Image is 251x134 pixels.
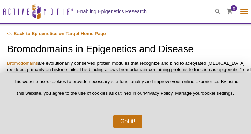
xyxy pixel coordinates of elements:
a: Bromodomains [7,61,38,66]
p: This website uses cookies to provide necessary site functionality and improve your online experie... [11,79,240,102]
a: << Back to Epigenetics on Target Home Page [7,31,106,36]
button: Got it! [113,115,142,128]
span: 0 [233,5,235,11]
a: 0 [227,9,233,16]
h2: Enabling Epigenetics Research [77,8,147,15]
button: cookie settings [202,90,233,96]
a: Privacy Policy [144,90,172,96]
